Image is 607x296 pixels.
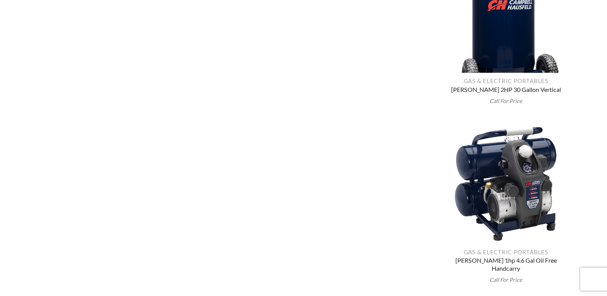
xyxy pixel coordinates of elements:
[444,257,568,274] a: [PERSON_NAME] 1hp 4.6 Gal Oil Free Handcarry
[444,121,568,244] img: Campbell Hausfeld 1hp 4.6 Gal Oil Free Handcarry
[489,276,522,283] em: Call For Price
[451,86,561,95] a: [PERSON_NAME] 2HP 30 Gallon Vertical
[489,98,522,104] em: Call For Price
[444,77,568,84] p: Gas & Electric Portables
[444,249,568,255] p: Gas & Electric Portables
